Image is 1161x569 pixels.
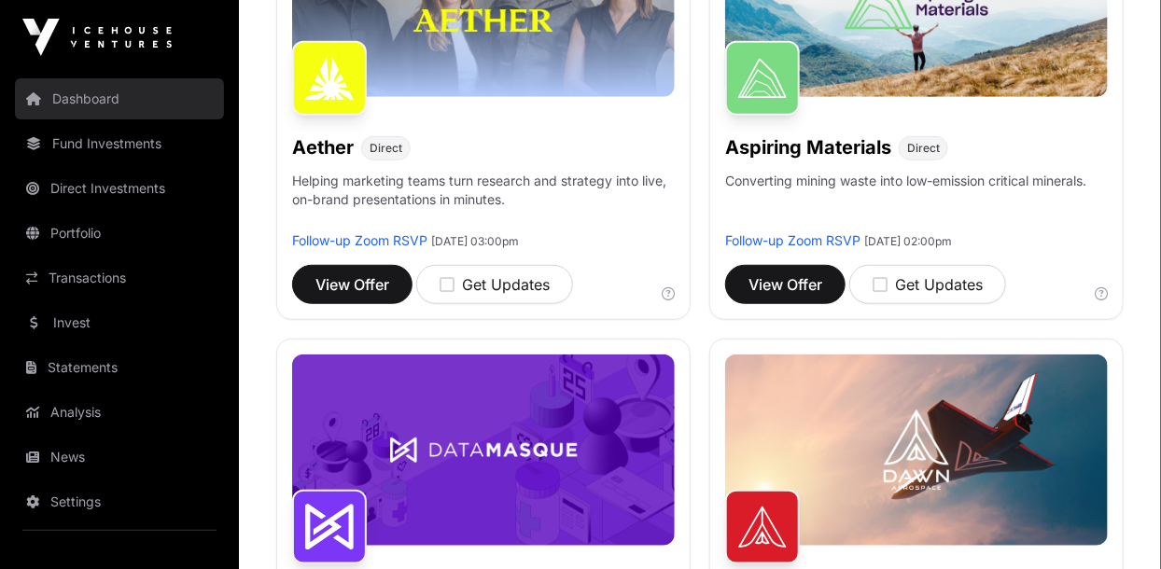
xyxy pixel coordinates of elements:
span: [DATE] 03:00pm [431,234,519,248]
span: Direct [370,141,402,156]
a: Dashboard [15,78,224,119]
p: Helping marketing teams turn research and strategy into live, on-brand presentations in minutes. [292,172,675,231]
img: DataMasque [292,490,367,564]
span: [DATE] 02:00pm [864,234,952,248]
div: Get Updates [873,273,983,296]
button: Get Updates [849,265,1006,304]
img: DataMasque-Banner.jpg [292,354,675,546]
a: Invest [15,302,224,343]
iframe: Chat Widget [1068,479,1161,569]
a: Fund Investments [15,123,224,164]
a: Follow-up Zoom RSVP [725,232,860,248]
a: Follow-up Zoom RSVP [292,232,427,248]
a: Settings [15,481,224,522]
button: View Offer [292,265,413,304]
h1: Aspiring Materials [725,134,891,160]
a: Direct Investments [15,168,224,209]
img: Dawn Aerospace [725,490,800,564]
a: Portfolio [15,213,224,254]
div: Get Updates [440,273,550,296]
span: View Offer [748,273,822,296]
img: Aether [292,41,367,116]
span: View Offer [315,273,389,296]
a: Statements [15,347,224,388]
img: Aspiring Materials [725,41,800,116]
h1: Aether [292,134,354,160]
button: Get Updates [416,265,573,304]
img: Dawn-Banner.jpg [725,354,1108,546]
p: Converting mining waste into low-emission critical minerals. [725,172,1086,231]
a: News [15,437,224,478]
a: Analysis [15,392,224,433]
button: View Offer [725,265,846,304]
span: Direct [907,141,940,156]
img: Icehouse Ventures Logo [22,19,172,56]
a: Transactions [15,257,224,298]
